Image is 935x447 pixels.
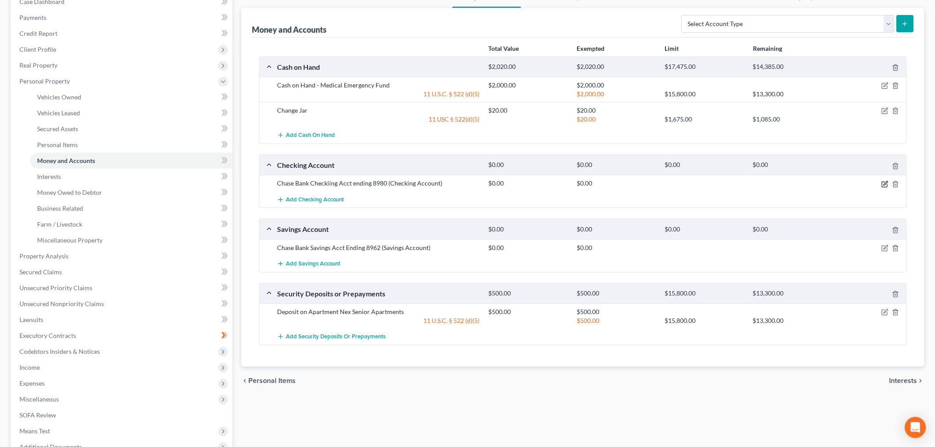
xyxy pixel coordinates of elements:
a: Secured Assets [30,121,232,137]
span: Money and Accounts [37,157,95,164]
div: Security Deposits or Prepayments [273,289,484,298]
div: $15,800.00 [661,316,749,325]
span: Miscellaneous Property [37,236,103,244]
span: Add Cash on Hand [286,132,335,139]
span: Secured Claims [19,268,62,276]
a: SOFA Review [12,407,232,423]
a: Miscellaneous Property [30,232,232,248]
i: chevron_right [917,377,924,384]
a: Vehicles Leased [30,105,232,121]
strong: Exempted [577,45,604,52]
div: Savings Account [273,224,484,234]
button: Add Checking Account [277,191,344,208]
span: Secured Assets [37,125,78,133]
div: $0.00 [484,179,572,188]
div: $0.00 [572,161,660,169]
a: Money and Accounts [30,153,232,169]
span: Money Owed to Debtor [37,189,102,196]
span: Miscellaneous [19,395,59,403]
div: Cash on Hand [273,62,484,72]
button: Add Cash on Hand [277,127,335,144]
div: $15,800.00 [661,289,749,298]
a: Interests [30,169,232,185]
div: Chase Bank Checkiing Acct ending 8980 (Checking Account) [273,179,484,188]
span: Add Checking Account [286,196,344,203]
div: $0.00 [484,243,572,252]
a: Property Analysis [12,248,232,264]
a: Executory Contracts [12,328,232,344]
div: $2,020.00 [572,63,660,71]
a: Unsecured Priority Claims [12,280,232,296]
div: $0.00 [572,243,660,252]
strong: Remaining [753,45,782,52]
div: 11 USC § 522(d)(5) [273,115,484,124]
div: $1,085.00 [749,115,836,124]
a: Business Related [30,201,232,216]
span: SOFA Review [19,411,56,419]
div: $20.00 [572,106,660,115]
div: Money and Accounts [252,24,327,35]
span: Add Savings Account [286,260,340,267]
span: Vehicles Leased [37,109,80,117]
div: $1,675.00 [661,115,749,124]
span: Lawsuits [19,316,43,323]
div: $2,000.00 [484,81,572,90]
div: 11 U.S.C. § 522 (d)(5) [273,90,484,98]
span: Income [19,364,40,371]
button: Interests chevron_right [889,377,924,384]
div: $500.00 [484,307,572,316]
button: chevron_left Personal Items [241,377,296,384]
span: Personal Items [37,141,78,148]
strong: Total Value [488,45,519,52]
div: $0.00 [749,161,836,169]
span: Unsecured Nonpriority Claims [19,300,104,307]
div: $500.00 [484,289,572,298]
div: $2,000.00 [572,90,660,98]
span: Property Analysis [19,252,68,260]
span: Personal Items [248,377,296,384]
div: Cash on Hand - Medical Emergency Fund [273,81,484,90]
div: $13,300.00 [749,316,836,325]
a: Credit Report [12,26,232,42]
div: $2,000.00 [572,81,660,90]
a: Vehicles Owned [30,89,232,105]
span: Payments [19,14,46,21]
div: $20.00 [484,106,572,115]
a: Unsecured Nonpriority Claims [12,296,232,312]
div: $2,020.00 [484,63,572,71]
a: Payments [12,10,232,26]
button: Add Savings Account [277,256,340,272]
div: Deposit on Apartment Nex Senior Apartments [273,307,484,316]
span: Personal Property [19,77,70,85]
div: $13,300.00 [749,90,836,98]
span: Executory Contracts [19,332,76,339]
div: $0.00 [661,225,749,234]
div: $20.00 [572,115,660,124]
div: $13,300.00 [749,289,836,298]
div: $17,475.00 [661,63,749,71]
span: Expenses [19,379,45,387]
a: Personal Items [30,137,232,153]
a: Secured Claims [12,264,232,280]
span: Real Property [19,61,57,69]
div: $500.00 [572,316,660,325]
div: $14,385.00 [749,63,836,71]
div: Checking Account [273,160,484,170]
i: chevron_left [241,377,248,384]
div: $0.00 [661,161,749,169]
div: $0.00 [484,161,572,169]
span: Credit Report [19,30,57,37]
div: $500.00 [572,307,660,316]
button: Add Security Deposits or Prepayments [277,329,386,345]
div: $0.00 [749,225,836,234]
span: Means Test [19,427,50,435]
span: Codebtors Insiders & Notices [19,348,100,355]
span: Unsecured Priority Claims [19,284,92,292]
span: Business Related [37,205,83,212]
span: Add Security Deposits or Prepayments [286,333,386,341]
a: Farm / Livestock [30,216,232,232]
div: $0.00 [572,179,660,188]
span: Farm / Livestock [37,220,82,228]
span: Interests [37,173,61,180]
a: Money Owed to Debtor [30,185,232,201]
